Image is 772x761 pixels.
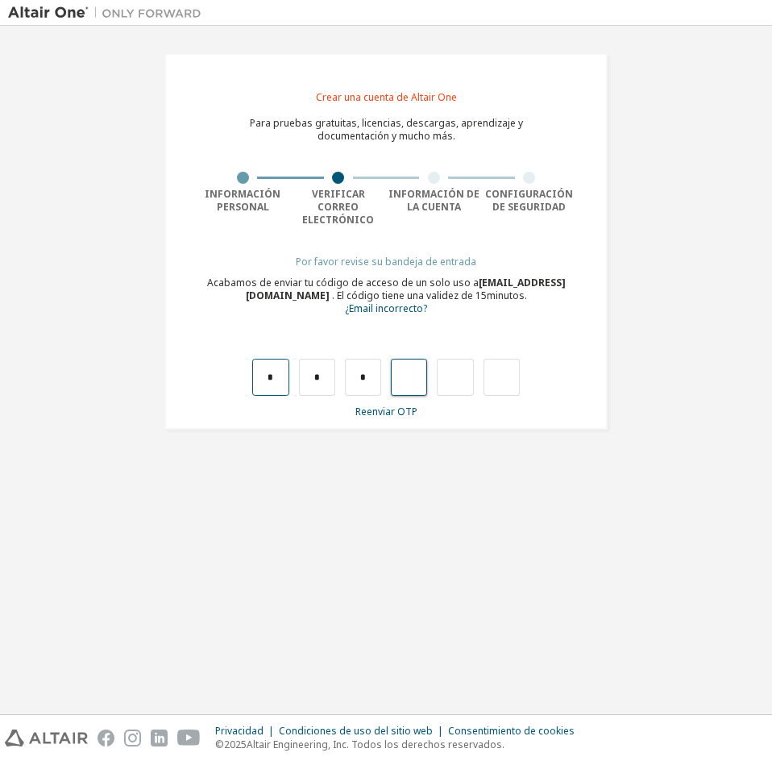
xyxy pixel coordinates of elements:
img: Altair Uno [8,5,210,21]
img: linkedin.svg [151,730,168,746]
font: ¿Email incorrecto? [345,301,427,315]
img: youtube.svg [177,730,201,746]
font: minutos. [487,289,527,302]
font: Consentimiento de cookies [448,724,575,738]
font: Reenviar OTP [355,405,417,418]
font: documentación y mucho más. [318,129,455,143]
font: Condiciones de uso del sitio web [279,724,433,738]
font: 15 [475,289,487,302]
font: Para pruebas gratuitas, licencias, descargas, aprendizaje y [250,116,523,130]
font: Acabamos de enviar tu código de acceso de un solo uso a [207,276,479,289]
font: 2025 [224,738,247,751]
font: © [215,738,224,751]
font: Información personal [205,187,280,214]
img: instagram.svg [124,730,141,746]
img: facebook.svg [98,730,114,746]
font: Verificar correo electrónico [302,187,374,227]
img: altair_logo.svg [5,730,88,746]
font: Altair Engineering, Inc. Todos los derechos reservados. [247,738,504,751]
font: Crear una cuenta de Altair One [316,90,457,104]
font: Configuración de seguridad [485,187,573,214]
font: Por favor revise su bandeja de entrada [296,255,476,268]
font: [EMAIL_ADDRESS][DOMAIN_NAME] [246,276,566,302]
a: Regresar al formulario de registro [345,304,427,314]
font: . El código tiene una validez de [332,289,473,302]
font: Privacidad [215,724,264,738]
font: Información de la cuenta [388,187,479,214]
